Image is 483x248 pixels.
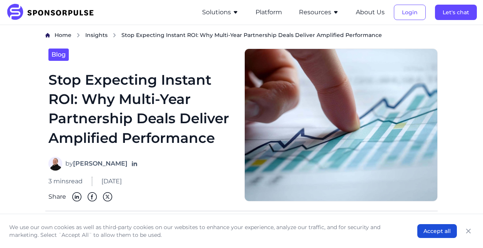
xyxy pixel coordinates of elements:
span: Share [48,192,66,201]
img: Twitter [103,192,112,201]
span: [DATE] [101,177,122,186]
span: Stop Expecting Instant ROI: Why Multi-Year Partnership Deals Deliver Amplified Performance [121,31,382,39]
h1: Stop Expecting Instant ROI: Why Multi-Year Partnership Deals Deliver Amplified Performance [48,70,235,148]
a: Follow on LinkedIn [131,160,138,168]
img: Sponsorship ROI image [244,49,437,202]
a: Insights [85,31,108,39]
img: chevron right [112,33,117,38]
img: Facebook [88,192,97,201]
img: chevron right [76,33,81,38]
span: 3 mins read [48,177,83,186]
button: Let's chat [435,5,477,20]
button: Accept all [417,224,457,238]
a: Let's chat [435,9,477,16]
span: by [65,159,128,168]
button: Resources [299,8,339,17]
button: About Us [356,8,385,17]
a: Platform [256,9,282,16]
button: Solutions [202,8,239,17]
img: Linkedin [72,192,81,201]
strong: [PERSON_NAME] [73,160,128,167]
a: Login [394,9,426,16]
p: We use our own cookies as well as third-party cookies on our websites to enhance your experience,... [9,223,402,239]
span: Insights [85,32,108,39]
a: About Us [356,9,385,16]
button: Platform [256,8,282,17]
img: Home [45,33,50,38]
a: Home [55,31,71,39]
div: Widget de chat [445,211,483,248]
button: Login [394,5,426,20]
span: Home [55,32,71,39]
img: Neal Covant [48,157,62,171]
a: Blog [48,49,69,61]
img: SponsorPulse [6,4,100,21]
iframe: Chat Widget [445,211,483,248]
